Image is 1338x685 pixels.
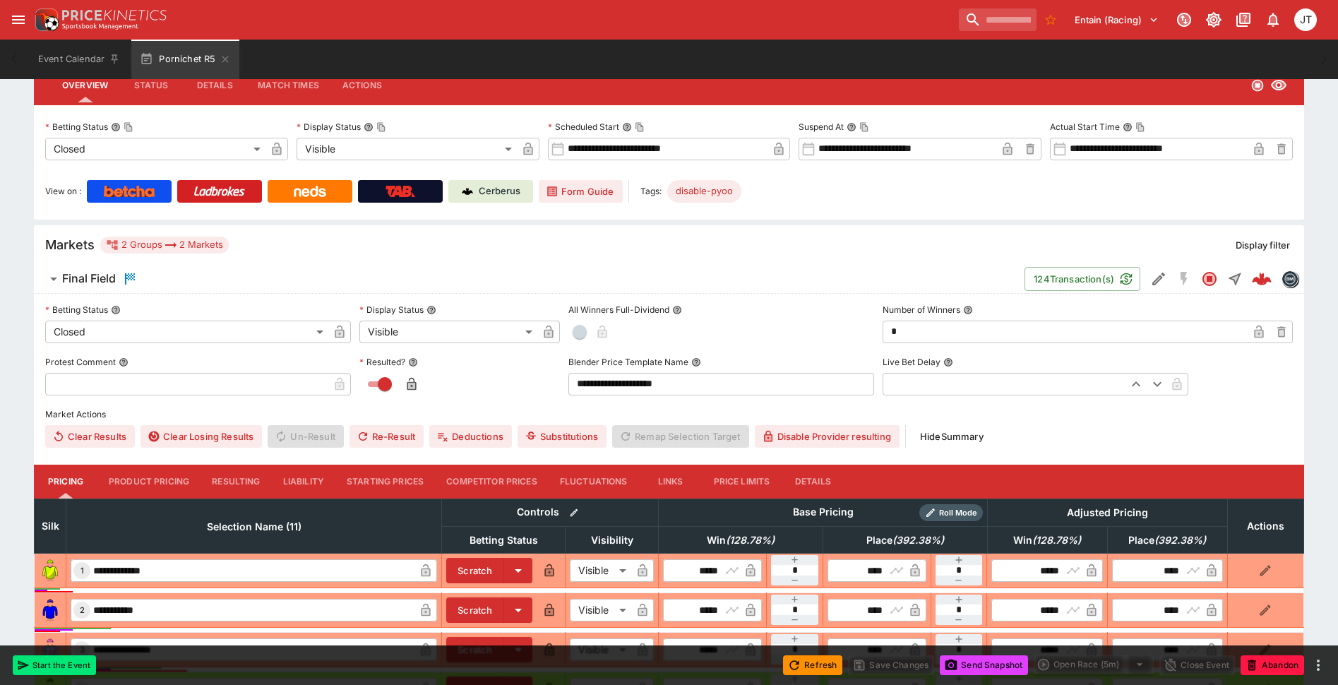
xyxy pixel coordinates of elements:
[426,305,436,315] button: Display Status
[193,186,245,197] img: Ladbrokes
[35,499,66,553] th: Silk
[45,304,108,316] p: Betting Status
[62,10,167,20] img: PriceKinetics
[1227,499,1303,553] th: Actions
[1282,270,1298,287] div: betmakers
[1146,266,1171,292] button: Edit Detail
[1135,122,1145,132] button: Copy To Clipboard
[691,532,790,549] span: Win(128.78%)
[568,356,688,368] p: Blender Price Template Name
[667,184,741,198] span: disable-pyoo
[294,186,325,197] img: Neds
[539,180,623,203] a: Form Guide
[1250,78,1265,93] svg: Closed
[330,68,394,102] button: Actions
[111,305,121,315] button: Betting Status
[1294,8,1317,31] div: Josh Tanner
[1050,121,1120,133] p: Actual Start Time
[1290,4,1321,35] button: Josh Tanner
[77,605,88,615] span: 2
[1197,266,1222,292] button: Closed
[781,465,844,499] button: Details
[1222,266,1248,292] button: Straight
[1241,655,1304,675] button: Abandon
[62,23,138,30] img: Sportsbook Management
[350,425,424,448] span: Re-Result
[45,425,135,448] button: Clear Results
[799,121,844,133] p: Suspend At
[446,558,504,583] button: Scratch
[45,356,116,368] p: Protest Comment
[51,68,119,102] button: Overview
[30,40,129,79] button: Event Calendar
[1025,267,1140,291] button: 124Transaction(s)
[570,599,631,621] div: Visible
[1248,265,1276,293] a: cc3125b8-fcc8-4e2f-a7fa-84787f02dcd0
[45,180,81,203] label: View on :
[933,507,983,519] span: Roll Mode
[13,655,96,675] button: Start the Event
[45,121,108,133] p: Betting Status
[45,404,1293,425] label: Market Actions
[1201,7,1226,32] button: Toggle light/dark mode
[141,425,262,448] button: Clear Losing Results
[726,532,775,549] em: ( 128.78 %)
[548,121,619,133] p: Scheduled Start
[131,40,239,79] button: Pornichet R5
[454,532,554,549] span: Betting Status
[359,356,405,368] p: Resulted?
[442,499,659,526] th: Controls
[1227,234,1298,256] button: Display filter
[1260,7,1286,32] button: Notifications
[1113,532,1221,549] span: Place(392.38%)
[912,425,992,448] button: HideSummary
[1270,77,1287,94] svg: Visible
[851,532,960,549] span: Place(392.38%)
[446,597,504,623] button: Scratch
[39,638,61,661] img: runner 3
[119,357,129,367] button: Protest Comment
[919,504,983,521] div: Show/hide Price Roll mode configuration.
[691,357,701,367] button: Blender Price Template Name
[998,532,1097,549] span: Win(128.78%)
[570,559,631,582] div: Visible
[104,186,155,197] img: Betcha
[943,357,953,367] button: Live Bet Delay
[31,6,59,34] img: PriceKinetics Logo
[1154,532,1206,549] em: ( 392.38 %)
[34,265,1025,293] button: Final Field
[1252,269,1272,289] div: cc3125b8-fcc8-4e2f-a7fa-84787f02dcd0
[78,566,87,576] span: 1
[386,186,415,197] img: TabNZ
[39,559,61,582] img: runner 1
[272,465,335,499] button: Liability
[268,425,343,448] span: Un-Result
[6,7,31,32] button: open drawer
[575,532,649,549] span: Visibility
[987,499,1227,526] th: Adjusted Pricing
[755,425,900,448] button: Disable Provider resulting
[446,637,504,662] button: Scratch
[45,321,328,343] div: Closed
[940,655,1028,675] button: Send Snapshot
[1310,657,1327,674] button: more
[124,122,133,132] button: Copy To Clipboard
[359,321,537,343] div: Visible
[1032,532,1081,549] em: ( 128.78 %)
[119,68,183,102] button: Status
[297,121,361,133] p: Display Status
[111,122,121,132] button: Betting StatusCopy To Clipboard
[639,465,703,499] button: Links
[1039,8,1062,31] button: No Bookmarks
[246,68,330,102] button: Match Times
[1171,7,1197,32] button: Connected to PK
[45,237,95,253] h5: Markets
[1123,122,1133,132] button: Actual Start TimeCopy To Clipboard
[1231,7,1256,32] button: Documentation
[45,138,265,160] div: Closed
[635,122,645,132] button: Copy To Clipboard
[408,357,418,367] button: Resulted?
[703,465,782,499] button: Price Limits
[39,599,61,621] img: runner 2
[462,186,473,197] img: Cerberus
